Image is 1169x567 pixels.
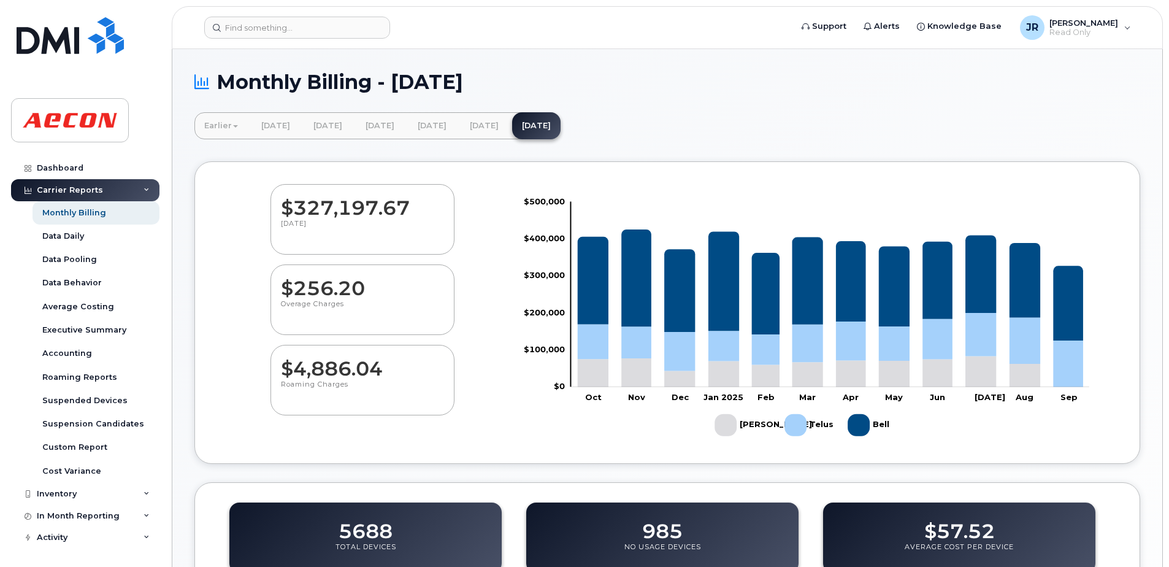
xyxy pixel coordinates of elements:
h1: Monthly Billing - [DATE] [194,71,1140,93]
a: [DATE] [304,112,352,139]
a: [DATE] [356,112,404,139]
tspan: Nov [627,392,645,402]
tspan: Aug [1016,392,1034,402]
tspan: Feb [757,392,775,402]
a: [DATE] [251,112,300,139]
tspan: Mar [799,392,816,402]
dd: $327,197.67 [281,185,444,219]
tspan: Dec [672,392,689,402]
p: Average Cost Per Device [905,542,1014,565]
tspan: $100,000 [524,344,565,354]
tspan: $200,000 [524,307,565,317]
dd: $4,886.04 [281,345,444,380]
p: Total Devices [335,542,396,565]
a: Earlier [194,112,248,139]
dd: 985 [642,508,683,542]
tspan: May [885,392,903,402]
g: Rogers [715,409,812,441]
dd: $256.20 [281,265,444,299]
g: Telus [577,313,1083,387]
g: Bell [848,409,892,441]
tspan: Jun [930,392,945,402]
a: [DATE] [408,112,456,139]
a: [DATE] [512,112,561,139]
a: [DATE] [460,112,508,139]
tspan: $400,000 [524,233,565,243]
g: Chart [524,196,1090,441]
tspan: [DATE] [975,392,1005,402]
p: No Usage Devices [624,542,701,565]
tspan: $0 [554,381,565,391]
p: [DATE] [281,219,444,241]
p: Overage Charges [281,299,444,322]
dd: 5688 [339,508,393,542]
tspan: Sep [1060,392,1078,402]
tspan: Oct [585,392,602,402]
tspan: $500,000 [524,196,565,206]
g: Rogers [577,356,1083,387]
tspan: Apr [842,392,859,402]
dd: $57.52 [924,508,995,542]
g: Telus [784,409,835,441]
tspan: $300,000 [524,270,565,280]
tspan: Jan 2025 [703,392,743,402]
g: Bell [577,229,1083,341]
g: Legend [715,409,892,441]
p: Roaming Charges [281,380,444,402]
